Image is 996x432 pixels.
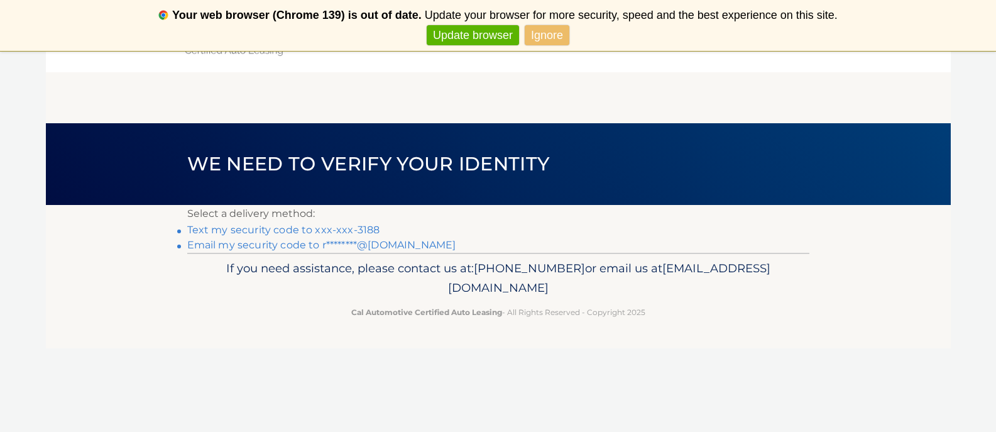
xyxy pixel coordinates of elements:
span: Update your browser for more security, speed and the best experience on this site. [425,9,838,21]
a: Ignore [525,25,569,46]
a: Text my security code to xxx-xxx-3188 [187,224,380,236]
span: [PHONE_NUMBER] [474,261,585,275]
p: If you need assistance, please contact us at: or email us at [195,258,801,299]
p: Select a delivery method: [187,205,809,223]
strong: Cal Automotive Certified Auto Leasing [351,307,502,317]
span: We need to verify your identity [187,152,550,175]
b: Your web browser (Chrome 139) is out of date. [172,9,422,21]
a: Update browser [427,25,519,46]
a: Email my security code to r********@[DOMAIN_NAME] [187,239,456,251]
p: - All Rights Reserved - Copyright 2025 [195,306,801,319]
